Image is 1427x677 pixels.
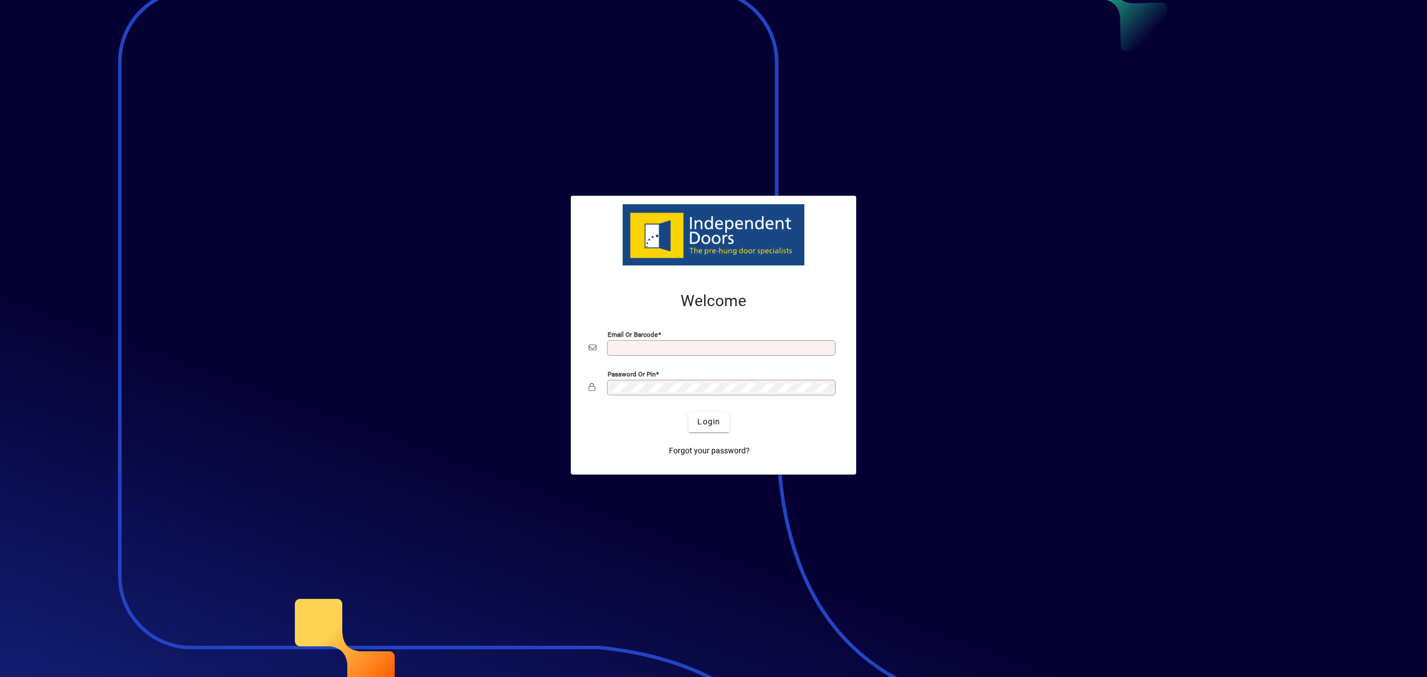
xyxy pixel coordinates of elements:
button: Login [688,412,729,432]
mat-label: Email or Barcode [608,330,658,338]
a: Forgot your password? [664,441,754,461]
mat-label: Password or Pin [608,370,656,378]
h2: Welcome [589,292,838,311]
span: Forgot your password? [669,445,750,457]
span: Login [697,416,720,428]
